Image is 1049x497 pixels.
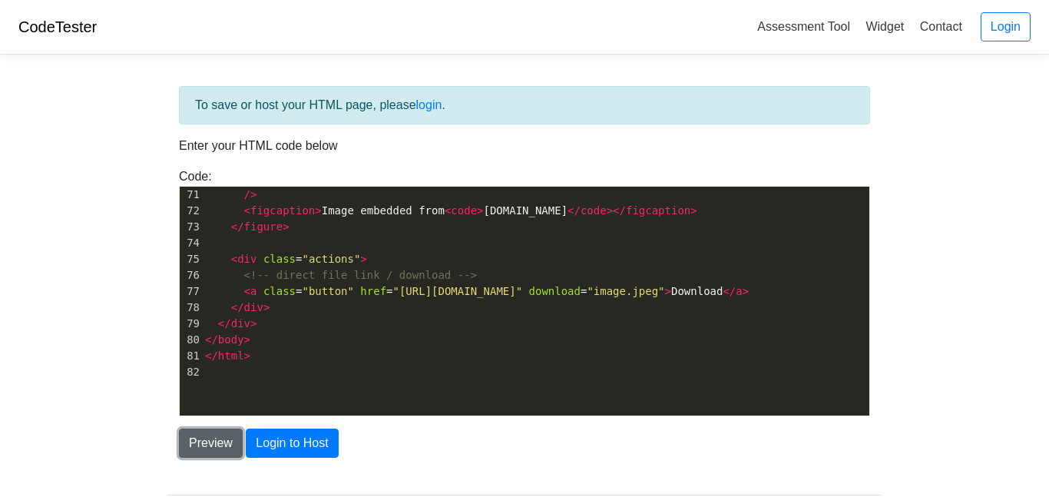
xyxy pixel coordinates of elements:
[205,253,367,265] span: =
[587,285,664,297] span: "image.jpeg"
[179,137,870,155] p: Enter your HTML code below
[244,333,250,346] span: >
[231,220,244,233] span: </
[179,429,243,458] button: Preview
[180,316,202,332] div: 79
[167,167,882,416] div: Code:
[218,317,231,330] span: </
[180,283,202,300] div: 77
[180,235,202,251] div: 74
[315,204,321,217] span: >
[626,204,690,217] span: figcaption
[244,188,257,200] span: />
[360,253,366,265] span: >
[416,98,442,111] a: login
[914,14,968,39] a: Contact
[981,12,1031,41] a: Login
[302,253,360,265] span: "actions"
[263,253,296,265] span: class
[263,285,296,297] span: class
[180,364,202,380] div: 82
[244,204,250,217] span: <
[751,14,856,39] a: Assessment Tool
[180,332,202,348] div: 80
[859,14,910,39] a: Widget
[231,301,244,313] span: </
[205,333,218,346] span: </
[736,285,742,297] span: a
[244,301,263,313] span: div
[581,204,607,217] span: code
[244,285,250,297] span: <
[250,204,315,217] span: figcaption
[205,285,749,297] span: = = = Download
[180,348,202,364] div: 81
[246,429,338,458] button: Login to Host
[180,219,202,235] div: 73
[360,285,386,297] span: href
[393,285,523,297] span: "[URL][DOMAIN_NAME]"
[231,253,237,265] span: <
[244,350,250,362] span: >
[445,204,451,217] span: <
[218,333,244,346] span: body
[179,86,870,124] div: To save or host your HTML page, please .
[607,204,626,217] span: ></
[690,204,697,217] span: >
[180,203,202,219] div: 72
[244,220,283,233] span: figure
[302,285,353,297] span: "button"
[218,350,244,362] span: html
[205,204,697,217] span: Image embedded from [DOMAIN_NAME]
[665,285,671,297] span: >
[244,269,477,281] span: <!-- direct file link / download -->
[180,187,202,203] div: 71
[180,300,202,316] div: 78
[451,204,477,217] span: code
[477,204,483,217] span: >
[237,253,256,265] span: div
[231,317,250,330] span: div
[529,285,581,297] span: download
[723,285,736,297] span: </
[180,267,202,283] div: 76
[568,204,581,217] span: </
[180,251,202,267] div: 75
[250,317,256,330] span: >
[743,285,749,297] span: >
[263,301,270,313] span: >
[250,285,256,297] span: a
[205,350,218,362] span: </
[18,18,97,35] a: CodeTester
[283,220,289,233] span: >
